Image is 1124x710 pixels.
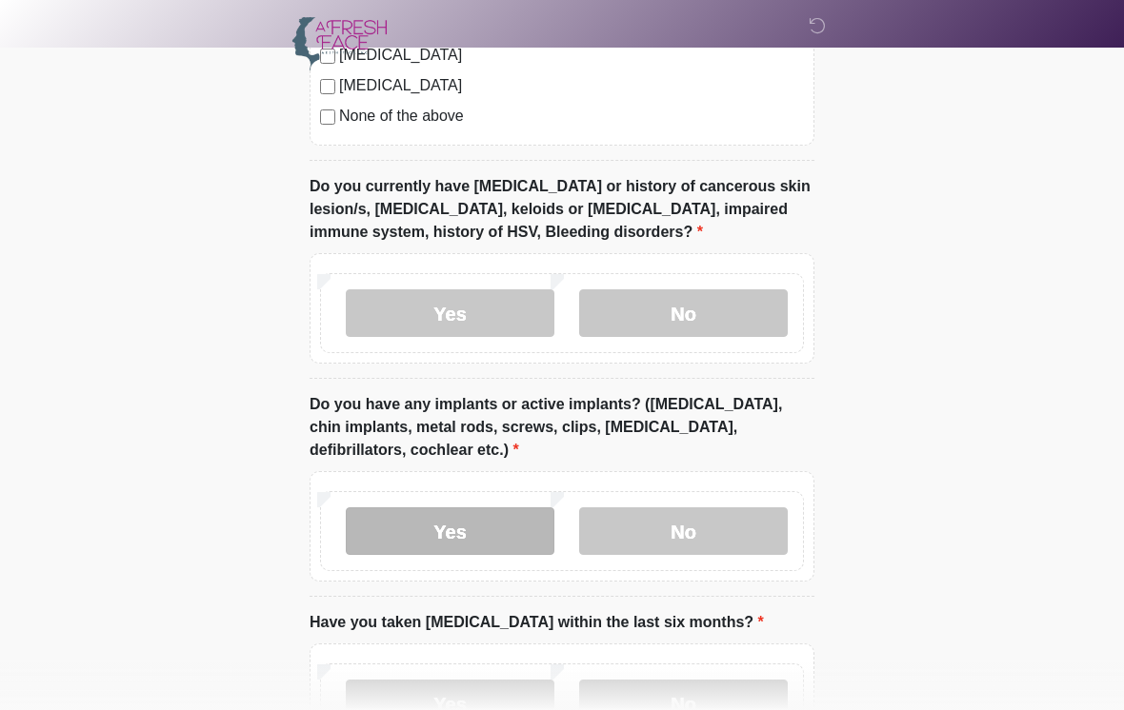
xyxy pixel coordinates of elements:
[346,507,554,555] label: Yes
[320,79,335,94] input: [MEDICAL_DATA]
[579,507,788,555] label: No
[320,109,335,125] input: None of the above
[346,289,554,337] label: Yes
[310,175,814,244] label: Do you currently have [MEDICAL_DATA] or history of cancerous skin lesion/s, [MEDICAL_DATA], keloi...
[579,289,788,337] label: No
[310,611,764,634] label: Have you taken [MEDICAL_DATA] within the last six months?
[339,105,804,128] label: None of the above
[310,393,814,462] label: Do you have any implants or active implants? ([MEDICAL_DATA], chin implants, metal rods, screws, ...
[291,14,388,72] img: A Fresh Face Aesthetics Inc Logo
